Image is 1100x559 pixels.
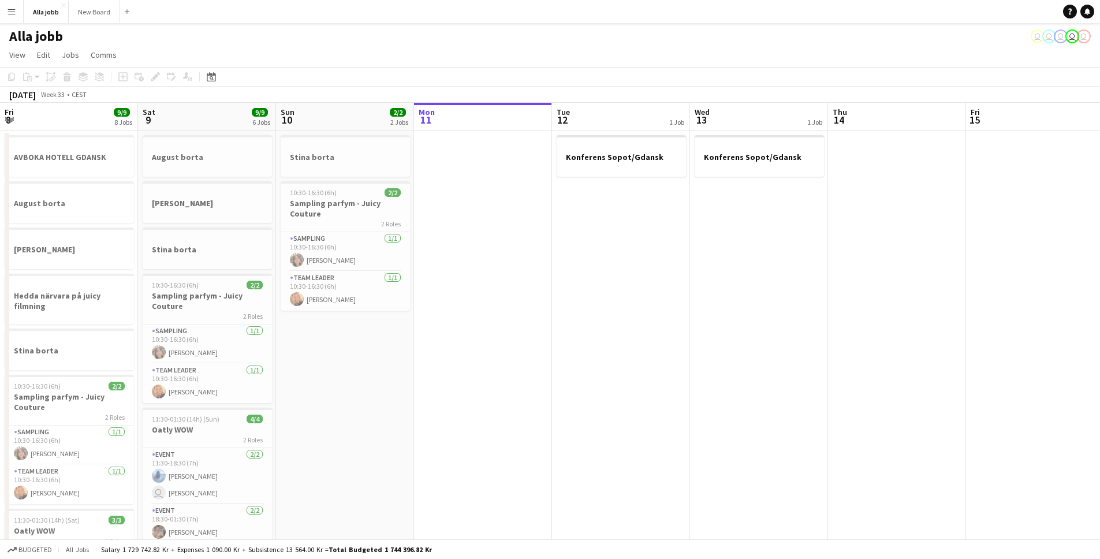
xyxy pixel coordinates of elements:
app-user-avatar: Hedda Lagerbielke [1042,29,1056,43]
app-job-card: 10:30-16:30 (6h)2/2Sampling parfym - Juicy Couture2 RolesSampling1/110:30-16:30 (6h)[PERSON_NAME]... [143,274,272,403]
h3: Stina borta [281,152,410,162]
app-user-avatar: Hedda Lagerbielke [1031,29,1045,43]
span: Mon [419,107,435,117]
div: [DATE] [9,89,36,100]
button: Budgeted [6,543,54,556]
span: Wed [695,107,710,117]
h3: Stina borta [5,345,134,356]
h3: Konferens Sopot/Gdansk [695,152,824,162]
span: 10:30-16:30 (6h) [14,382,61,390]
app-card-role: Event2/211:30-18:30 (7h)[PERSON_NAME] [PERSON_NAME] [143,448,272,504]
app-card-role: Sampling1/110:30-16:30 (6h)[PERSON_NAME] [5,426,134,465]
app-card-role: Team Leader1/110:30-16:30 (6h)[PERSON_NAME] [281,271,410,311]
span: Sat [143,107,155,117]
span: 10:30-16:30 (6h) [152,281,199,289]
h3: Oatly WOW [5,526,134,536]
span: Jobs [62,50,79,60]
span: Total Budgeted 1 744 396.82 kr [329,545,432,554]
h3: [PERSON_NAME] [5,244,134,255]
span: 11 [417,113,435,126]
span: All jobs [64,545,91,554]
span: 9/9 [252,108,268,117]
app-job-card: 10:30-16:30 (6h)2/2Sampling parfym - Juicy Couture2 RolesSampling1/110:30-16:30 (6h)[PERSON_NAME]... [5,375,134,504]
span: 2/2 [247,281,263,289]
app-job-card: AVBOKA HOTELL GDANSK [5,135,134,177]
h3: Stina borta [143,244,272,255]
span: Tue [557,107,570,117]
a: Edit [32,47,55,62]
span: 9 [141,113,155,126]
div: 10:30-16:30 (6h)2/2Sampling parfym - Juicy Couture2 RolesSampling1/110:30-16:30 (6h)[PERSON_NAME]... [281,181,410,311]
span: 10:30-16:30 (6h) [290,188,337,197]
span: 2 Roles [105,413,125,422]
h3: Hedda närvara på juicy filmning [5,290,134,311]
span: 8 [3,113,14,126]
span: 9/9 [114,108,130,117]
span: 2/2 [385,188,401,197]
h3: [PERSON_NAME] [143,198,272,208]
div: 8 Jobs [114,118,132,126]
div: Stina borta [5,329,134,370]
app-card-role: Team Leader1/110:30-16:30 (6h)[PERSON_NAME] [143,364,272,403]
div: CEST [72,90,87,99]
button: Alla jobb [24,1,69,23]
span: 11:30-01:30 (14h) (Sat) [14,516,80,524]
div: 1 Job [807,118,822,126]
span: 2 Roles [105,536,125,545]
app-job-card: August borta [143,135,272,177]
app-job-card: Stina borta [143,228,272,269]
a: Jobs [57,47,84,62]
div: Salary 1 729 742.82 kr + Expenses 1 090.00 kr + Subsistence 13 564.00 kr = [101,545,432,554]
span: 4/4 [247,415,263,423]
span: Fri [971,107,980,117]
span: Comms [91,50,117,60]
span: 2 Roles [243,435,263,444]
a: View [5,47,30,62]
span: 11:30-01:30 (14h) (Sun) [152,415,219,423]
span: 14 [831,113,847,126]
h3: Sampling parfym - Juicy Couture [143,290,272,311]
app-job-card: August borta [5,181,134,223]
div: 1 Job [669,118,684,126]
span: 3/3 [109,516,125,524]
h3: Sampling parfym - Juicy Couture [5,392,134,412]
h3: August borta [5,198,134,208]
h3: Oatly WOW [143,424,272,435]
span: Thu [833,107,847,117]
div: [PERSON_NAME] [143,181,272,223]
app-job-card: [PERSON_NAME] [5,228,134,269]
app-card-role: Sampling1/110:30-16:30 (6h)[PERSON_NAME] [281,232,410,271]
span: 2 Roles [381,219,401,228]
span: 2/2 [390,108,406,117]
span: 2/2 [109,382,125,390]
app-card-role: Team Leader1/110:30-16:30 (6h)[PERSON_NAME] [5,465,134,504]
span: 13 [693,113,710,126]
app-user-avatar: Stina Dahl [1077,29,1091,43]
app-job-card: Konferens Sopot/Gdansk [557,135,686,177]
button: New Board [69,1,120,23]
app-card-role: Sampling1/110:30-16:30 (6h)[PERSON_NAME] [143,325,272,364]
h1: Alla jobb [9,28,63,45]
app-job-card: Hedda närvara på juicy filmning [5,274,134,324]
app-user-avatar: Emil Hasselberg [1054,29,1068,43]
span: Budgeted [18,546,52,554]
div: 2 Jobs [390,118,408,126]
div: 6 Jobs [252,118,270,126]
span: Edit [37,50,50,60]
span: View [9,50,25,60]
h3: Sampling parfym - Juicy Couture [281,198,410,219]
app-job-card: Konferens Sopot/Gdansk [695,135,824,177]
span: 10 [279,113,294,126]
app-job-card: Stina borta [281,135,410,177]
span: 15 [969,113,980,126]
